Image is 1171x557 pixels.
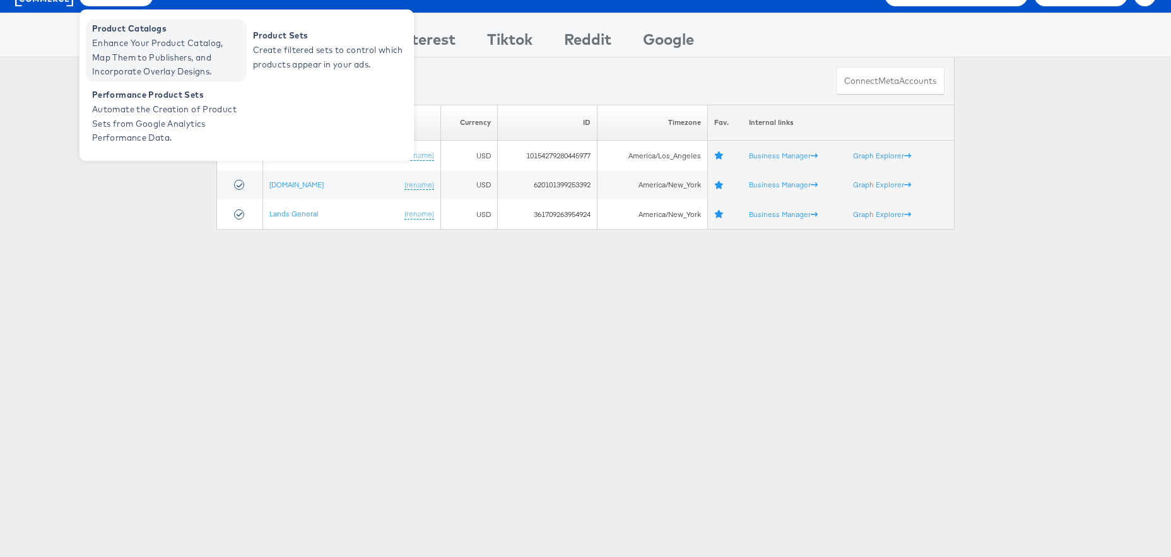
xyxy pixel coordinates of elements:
th: Currency [441,105,498,141]
td: 361709263954924 [498,199,597,229]
div: Tiktok [487,28,533,57]
a: Graph Explorer [853,180,911,189]
a: Lands General [269,209,319,218]
button: ConnectmetaAccounts [836,67,944,95]
a: Business Manager [749,209,818,219]
a: (rename) [404,150,434,161]
td: 10154279280445977 [498,141,597,170]
a: (rename) [404,209,434,220]
span: Performance Product Sets [92,88,244,102]
a: Performance Product Sets Automate the Creation of Product Sets from Google Analytics Performance ... [86,85,247,148]
td: America/Los_Angeles [597,141,708,170]
div: Pinterest [389,28,456,57]
span: Product Sets [253,28,404,43]
th: ID [498,105,597,141]
td: 620101399253392 [498,170,597,200]
td: America/New_York [597,170,708,200]
a: Business Manager [749,151,818,160]
span: Automate the Creation of Product Sets from Google Analytics Performance Data. [92,102,244,145]
a: Graph Explorer [853,151,911,160]
div: Google [643,28,694,57]
td: USD [441,141,498,170]
a: Product Catalogs Enhance Your Product Catalog, Map Them to Publishers, and Incorporate Overlay De... [86,19,247,82]
span: Create filtered sets to control which products appear in your ads. [253,43,404,72]
td: America/New_York [597,199,708,229]
th: Timezone [597,105,708,141]
a: (rename) [404,180,434,191]
a: Product Sets Create filtered sets to control which products appear in your ads. [247,19,408,82]
span: Enhance Your Product Catalog, Map Them to Publishers, and Incorporate Overlay Designs. [92,36,244,79]
a: Graph Explorer [853,209,911,219]
div: Reddit [564,28,611,57]
span: meta [878,75,899,87]
span: Product Catalogs [92,21,244,36]
a: Business Manager [749,180,818,189]
td: USD [441,170,498,200]
a: [DOMAIN_NAME] [269,180,324,189]
td: USD [441,199,498,229]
